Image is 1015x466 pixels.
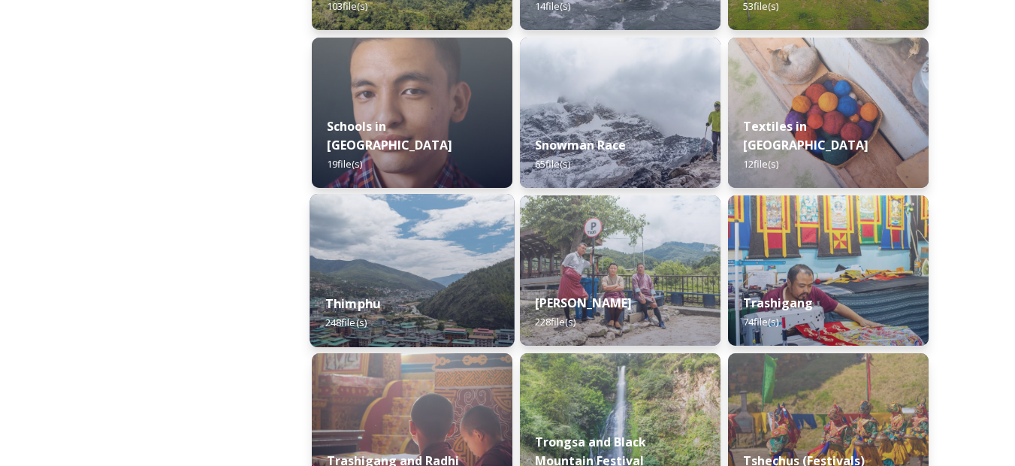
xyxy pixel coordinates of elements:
[743,295,813,311] strong: Trashigang
[520,195,720,346] img: Trashi%2520Yangtse%2520090723%2520by%2520Amp%2520Sripimanwat-187.jpg
[535,295,632,311] strong: [PERSON_NAME]
[743,157,778,171] span: 12 file(s)
[325,295,380,312] strong: Thimphu
[325,316,367,329] span: 248 file(s)
[327,157,362,171] span: 19 file(s)
[743,315,778,328] span: 74 file(s)
[535,315,575,328] span: 228 file(s)
[535,137,626,153] strong: Snowman Race
[520,38,720,188] img: Snowman%2520Race41.jpg
[743,118,868,153] strong: Textiles in [GEOGRAPHIC_DATA]
[310,194,514,347] img: Thimphu%2520190723%2520by%2520Amp%2520Sripimanwat-43.jpg
[312,38,512,188] img: _SCH2151_FINAL_RGB.jpg
[535,157,570,171] span: 65 file(s)
[728,38,929,188] img: _SCH9806.jpg
[728,195,929,346] img: Trashigang%2520and%2520Rangjung%2520060723%2520by%2520Amp%2520Sripimanwat-66.jpg
[327,118,452,153] strong: Schools in [GEOGRAPHIC_DATA]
